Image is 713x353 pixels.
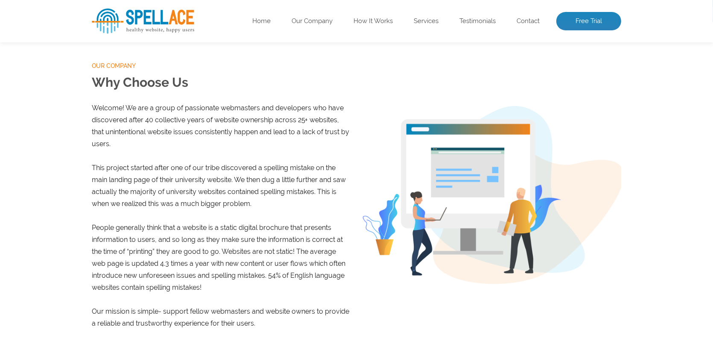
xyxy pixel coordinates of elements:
[363,106,621,285] img: search-desktop-new
[92,306,350,329] p: Our mission is simple- support fellow webmasters and website owners to provide a reliable and tru...
[92,9,194,34] img: SpellAce
[252,17,271,26] a: Home
[556,12,621,31] a: Free Trial
[92,71,350,94] h2: Why Choose Us
[92,61,350,71] span: our company
[92,102,350,150] p: Welcome! We are a group of passionate webmasters and developers who have discovered after 40 coll...
[459,17,496,26] a: Testimonials
[414,17,438,26] a: Services
[92,222,350,294] p: People generally think that a website is a static digital brochure that presents information to u...
[92,162,350,210] p: This project started after one of our tribe discovered a spelling mistake on the main landing pag...
[292,17,333,26] a: Our Company
[517,17,540,26] a: Contact
[354,17,393,26] a: How It Works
